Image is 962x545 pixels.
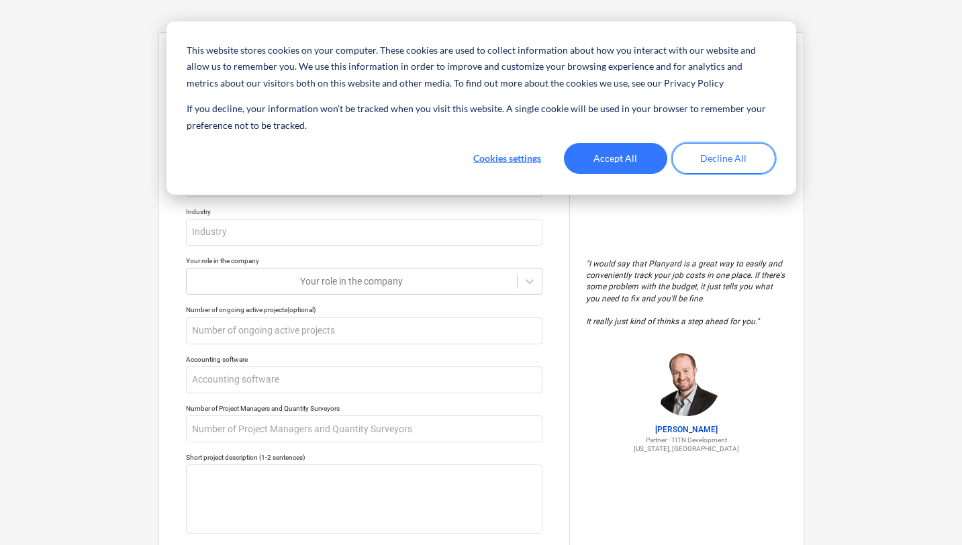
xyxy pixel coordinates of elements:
img: Jordan Cohen [653,349,720,416]
input: Industry [186,219,542,246]
p: [US_STATE], [GEOGRAPHIC_DATA] [586,444,787,453]
button: Accept All [564,143,667,174]
p: If you decline, your information won’t be tracked when you visit this website. A single cookie wi... [187,101,775,134]
button: Cookies settings [456,143,559,174]
p: " I would say that Planyard is a great way to easily and conveniently track your job costs in one... [586,258,787,328]
div: Short project description (1-2 sentences) [186,453,542,462]
input: Number of Project Managers and Quantity Surveyors [186,415,542,442]
input: Accounting software [186,366,542,393]
input: Number of ongoing active projects [186,317,542,344]
div: Cookie banner [166,21,796,195]
div: Accounting software [186,355,542,364]
div: Number of Project Managers and Quantity Surveyors [186,404,542,413]
div: Your role in the company [186,256,542,265]
p: Partner - TITN Development [586,436,787,444]
div: Industry [186,207,542,216]
div: Number of ongoing active projects (optional) [186,305,542,314]
p: [PERSON_NAME] [586,424,787,436]
iframe: Chat Widget [895,481,962,545]
p: This website stores cookies on your computer. These cookies are used to collect information about... [187,42,775,92]
button: Decline All [672,143,775,174]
